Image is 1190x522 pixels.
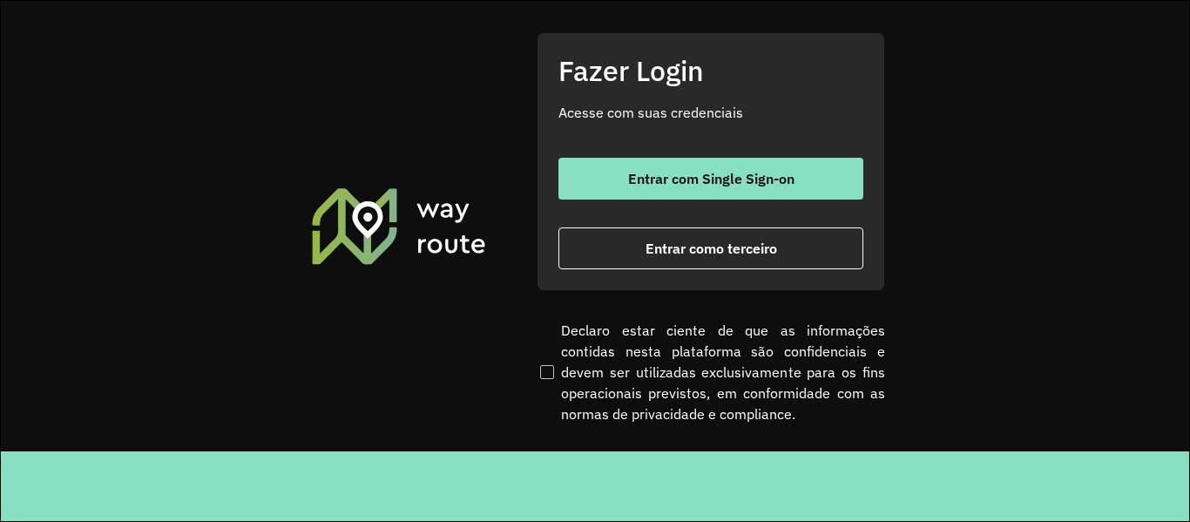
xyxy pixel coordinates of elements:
p: Acesse com suas credenciais [558,102,863,123]
label: Declaro estar ciente de que as informações contidas nesta plataforma são confidenciais e devem se... [537,320,885,424]
span: Entrar como terceiro [646,241,777,255]
span: Entrar com Single Sign-on [628,172,794,186]
h2: Fazer Login [558,54,863,87]
img: Roteirizador AmbevTech [309,186,489,266]
button: button [558,227,863,269]
button: button [558,158,863,200]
